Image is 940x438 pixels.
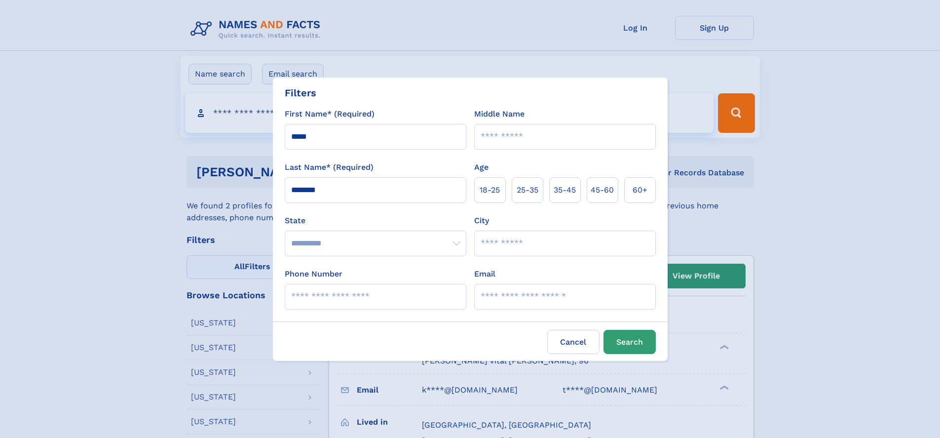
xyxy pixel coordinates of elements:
span: 35‑45 [554,184,576,196]
label: First Name* (Required) [285,108,375,120]
label: Middle Name [474,108,525,120]
label: Cancel [547,330,600,354]
label: Last Name* (Required) [285,161,374,173]
span: 25‑35 [517,184,538,196]
span: 60+ [633,184,647,196]
label: City [474,215,489,227]
label: Email [474,268,495,280]
label: Phone Number [285,268,342,280]
button: Search [603,330,656,354]
label: Age [474,161,489,173]
span: 45‑60 [591,184,614,196]
div: Filters [285,85,316,100]
span: 18‑25 [480,184,500,196]
label: State [285,215,466,227]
